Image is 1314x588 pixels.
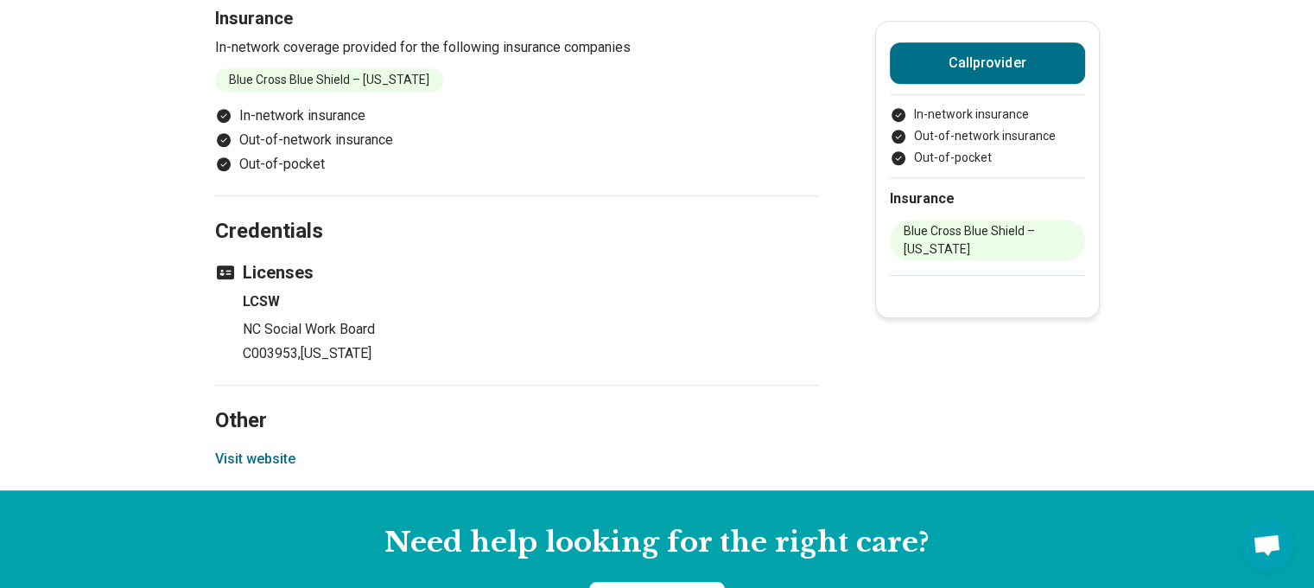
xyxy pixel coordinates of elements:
a: Open chat [1241,519,1293,571]
li: Out-of-pocket [890,149,1085,167]
li: Out-of-network insurance [215,130,820,150]
li: Out-of-pocket [215,154,820,175]
li: Blue Cross Blue Shield – [US_STATE] [215,68,443,92]
p: NC Social Work Board [243,319,820,340]
h2: Other [215,365,820,436]
h3: Insurance [215,6,820,30]
button: Visit website [215,449,295,470]
h2: Insurance [890,189,1085,209]
li: In-network insurance [215,105,820,126]
h4: LCSW [243,291,820,312]
button: Callprovider [890,42,1085,84]
span: , [US_STATE] [298,345,371,361]
li: Out-of-network insurance [890,127,1085,145]
h2: Need help looking for the right care? [14,525,1300,561]
li: In-network insurance [890,105,1085,124]
ul: Payment options [215,105,820,175]
h2: Credentials [215,176,820,246]
p: C003953 [243,343,820,364]
h3: Licenses [215,260,820,284]
li: Blue Cross Blue Shield – [US_STATE] [890,220,1085,261]
ul: Payment options [890,105,1085,167]
p: In-network coverage provided for the following insurance companies [215,37,820,58]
